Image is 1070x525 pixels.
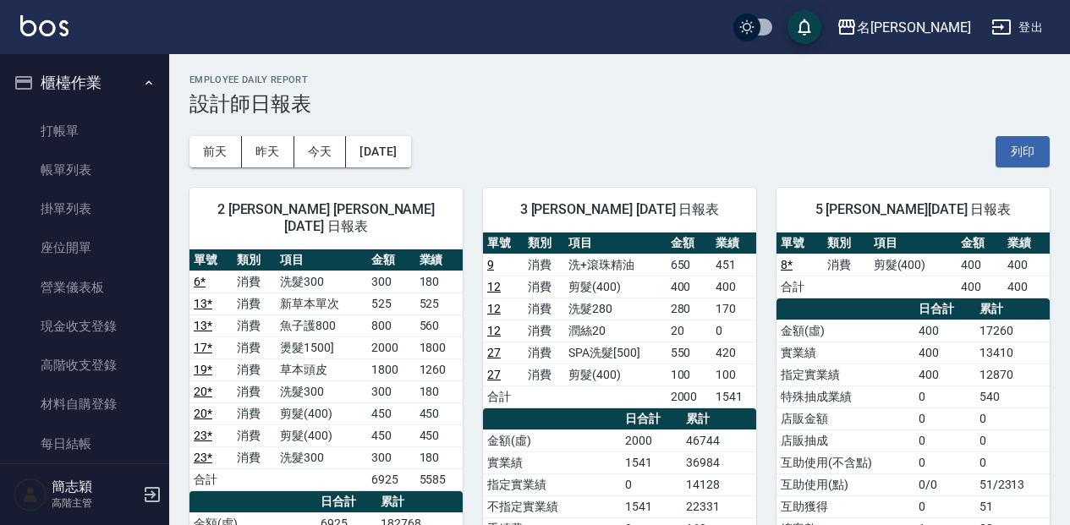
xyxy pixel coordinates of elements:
td: 實業績 [483,451,621,473]
td: 0/0 [914,473,975,495]
td: 實業績 [776,342,914,364]
td: 洗髮300 [276,446,367,468]
td: 180 [415,271,463,293]
span: 5 [PERSON_NAME][DATE] 日報表 [797,201,1029,218]
td: 剪髮(400) [276,424,367,446]
a: 27 [487,346,501,359]
a: 9 [487,258,494,271]
td: 180 [415,446,463,468]
td: 消費 [233,402,276,424]
td: 280 [667,298,711,320]
td: 互助使用(不含點) [776,451,914,473]
td: 100 [711,364,756,386]
td: 消費 [233,314,276,336]
td: 剪髮(400) [564,276,666,298]
td: 170 [711,298,756,320]
button: 登出 [985,12,1050,43]
th: 日合計 [621,408,682,430]
button: 前天 [189,136,242,167]
td: 1541 [621,451,682,473]
td: 消費 [233,293,276,314]
td: 0 [975,429,1050,451]
h5: 簡志穎 [52,479,138,495]
td: 0 [914,407,975,429]
th: 日合計 [914,298,975,320]
th: 業績 [1003,232,1050,254]
button: [DATE] [346,136,410,167]
th: 單號 [776,232,823,254]
td: 草本頭皮 [276,358,367,380]
td: 剪髮(400) [276,402,367,424]
p: 高階主管 [52,495,138,511]
th: 單號 [483,232,524,254]
td: 1800 [367,358,414,380]
th: 累計 [975,298,1050,320]
th: 累計 [376,491,463,513]
td: 合計 [483,386,524,407]
td: 1260 [415,358,463,380]
td: 451 [711,254,756,276]
td: 400 [957,276,1003,298]
td: 800 [367,314,414,336]
span: 3 [PERSON_NAME] [DATE] 日報表 [503,201,736,218]
td: 450 [415,424,463,446]
th: 金額 [667,232,711,254]
td: 互助獲得 [776,495,914,517]
a: 排班表 [7,463,162,502]
td: 不指定實業績 [483,495,621,517]
td: 金額(虛) [776,320,914,342]
img: Person [14,478,47,511]
a: 27 [487,368,501,381]
td: 0 [975,451,1050,473]
td: 0 [914,386,975,407]
th: 項目 [276,249,367,271]
button: 櫃檯作業 [7,61,162,105]
td: 12870 [975,364,1050,386]
td: 450 [367,424,414,446]
td: 2000 [621,429,682,451]
a: 營業儀表板 [7,268,162,307]
td: 300 [367,380,414,402]
td: 5585 [415,468,463,490]
td: 550 [667,342,711,364]
button: 列印 [996,136,1050,167]
th: 類別 [233,249,276,271]
td: 消費 [524,276,564,298]
td: 400 [914,320,975,342]
a: 打帳單 [7,112,162,150]
td: 特殊抽成業績 [776,386,914,407]
button: save [787,10,821,44]
td: 100 [667,364,711,386]
td: 消費 [233,336,276,358]
h2: Employee Daily Report [189,74,1050,85]
td: 消費 [233,271,276,293]
td: 13410 [975,342,1050,364]
td: 消費 [524,320,564,342]
td: 300 [367,446,414,468]
td: 46744 [682,429,756,451]
th: 類別 [823,232,870,254]
td: 400 [914,342,975,364]
td: 400 [1003,254,1050,276]
td: 1541 [621,495,682,517]
table: a dense table [776,232,1050,298]
td: 1800 [415,336,463,358]
th: 累計 [682,408,756,430]
a: 高階收支登錄 [7,346,162,385]
th: 類別 [524,232,564,254]
td: 650 [667,254,711,276]
td: 0 [914,495,975,517]
th: 單號 [189,249,233,271]
table: a dense table [483,232,756,408]
td: 540 [975,386,1050,407]
td: 指定實業績 [483,473,621,495]
td: 剪髮(400) [870,254,958,276]
a: 座位開單 [7,228,162,267]
td: 消費 [524,364,564,386]
td: 2000 [667,386,711,407]
th: 業績 [415,249,463,271]
td: 指定實業績 [776,364,914,386]
td: 消費 [233,446,276,468]
td: 400 [711,276,756,298]
button: 今天 [294,136,347,167]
